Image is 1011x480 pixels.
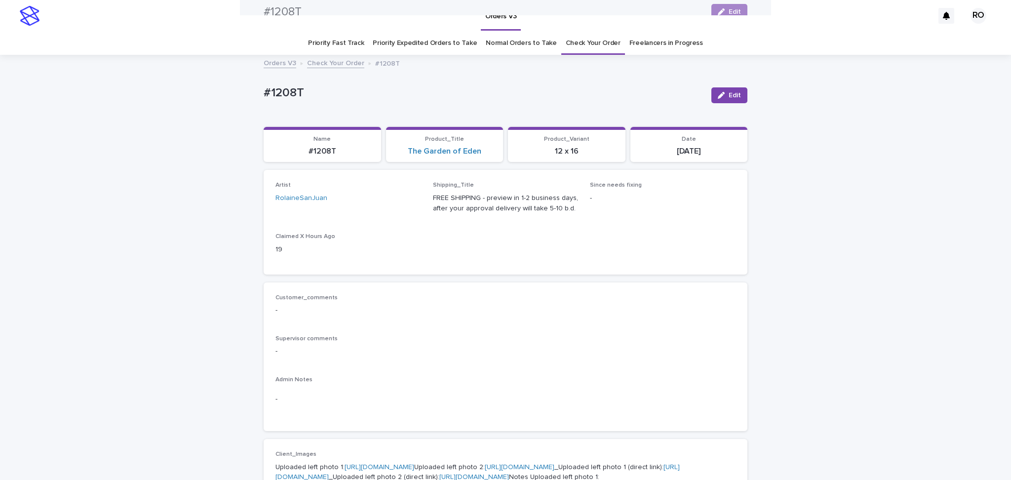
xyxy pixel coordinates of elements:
[345,464,414,471] a: [URL][DOMAIN_NAME]
[425,136,464,142] span: Product_Title
[275,336,338,342] span: Supervisor comments
[264,57,296,68] a: Orders V3
[373,32,477,55] a: Priority Expedited Orders to Take
[971,8,986,24] div: RO
[433,193,579,214] p: FREE SHIPPING - preview in 1-2 business days, after your approval delivery will take 5-10 b.d.
[275,244,421,255] p: 19
[590,182,642,188] span: Since needs fixing
[375,57,400,68] p: #1208T
[270,147,375,156] p: #1208T
[486,32,557,55] a: Normal Orders to Take
[275,295,338,301] span: Customer_comments
[308,32,364,55] a: Priority Fast Track
[485,464,554,471] a: [URL][DOMAIN_NAME]
[275,394,736,404] p: -
[275,182,291,188] span: Artist
[275,346,736,357] p: -
[636,147,742,156] p: [DATE]
[307,57,364,68] a: Check Your Order
[275,234,335,240] span: Claimed X Hours Ago
[408,147,481,156] a: The Garden of Eden
[729,92,741,99] span: Edit
[433,182,474,188] span: Shipping_Title
[275,305,736,316] p: -
[682,136,696,142] span: Date
[514,147,620,156] p: 12 x 16
[264,86,703,100] p: #1208T
[544,136,589,142] span: Product_Variant
[275,377,312,383] span: Admin Notes
[20,6,39,26] img: stacker-logo-s-only.png
[566,32,621,55] a: Check Your Order
[711,87,747,103] button: Edit
[275,193,327,203] a: RolaineSanJuan
[275,451,316,457] span: Client_Images
[313,136,331,142] span: Name
[590,193,736,203] p: -
[629,32,703,55] a: Freelancers in Progress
